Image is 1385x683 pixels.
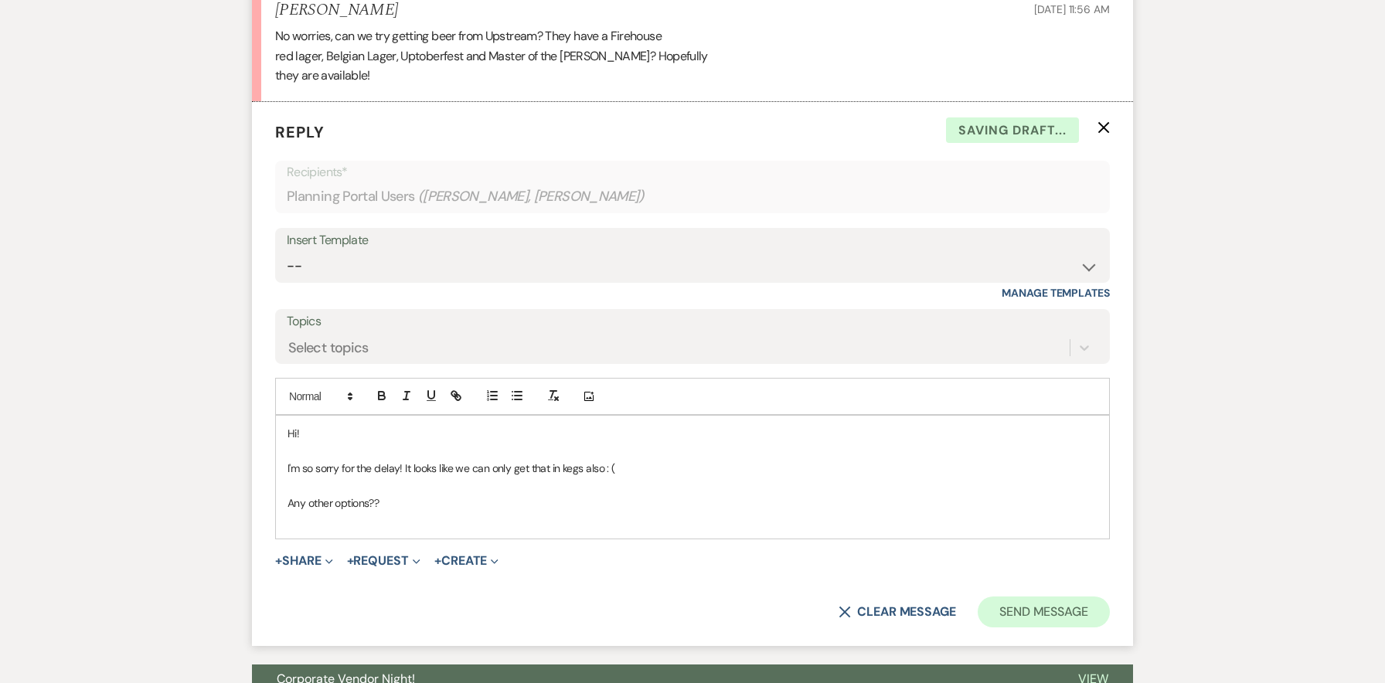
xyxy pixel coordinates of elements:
[275,122,325,142] span: Reply
[275,1,398,20] h5: [PERSON_NAME]
[275,555,282,567] span: +
[288,494,1097,511] p: Any other options??
[287,229,1098,252] div: Insert Template
[434,555,499,567] button: Create
[287,162,1098,182] p: Recipients*
[347,555,354,567] span: +
[287,311,1098,333] label: Topics
[839,606,956,618] button: Clear message
[1034,2,1110,16] span: [DATE] 11:56 AM
[287,182,1098,212] div: Planning Portal Users
[347,555,420,567] button: Request
[434,555,441,567] span: +
[978,596,1110,627] button: Send Message
[288,338,369,358] div: Select topics
[275,555,333,567] button: Share
[946,117,1079,144] span: Saving draft...
[418,186,645,207] span: ( [PERSON_NAME], [PERSON_NAME] )
[1002,286,1110,300] a: Manage Templates
[288,425,1097,442] p: Hi!
[288,460,1097,477] p: I'm so sorry for the delay! It looks like we can only get that in kegs also : (
[275,26,1110,86] div: No worries, can we try getting beer from Upstream? They have a Firehouse red lager, Belgian Lager...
